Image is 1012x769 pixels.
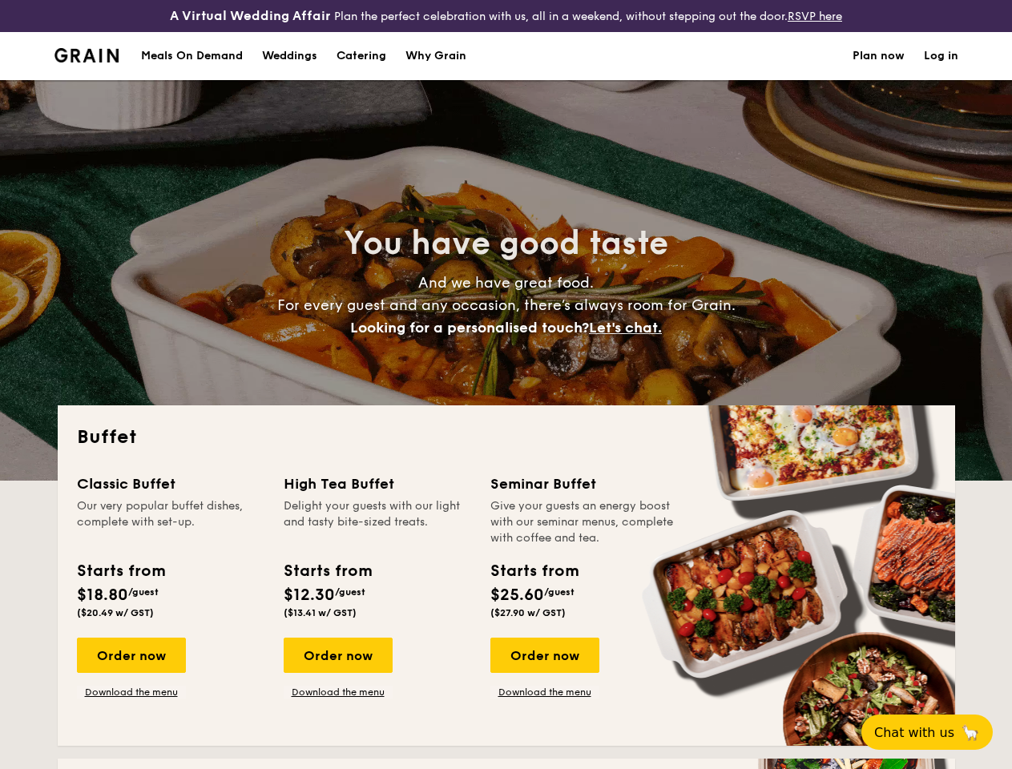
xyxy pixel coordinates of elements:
span: ($13.41 w/ GST) [284,607,357,618]
a: Download the menu [77,686,186,699]
span: ($20.49 w/ GST) [77,607,154,618]
a: Plan now [853,32,905,80]
a: Download the menu [490,686,599,699]
button: Chat with us🦙 [861,715,993,750]
span: 🦙 [961,723,980,742]
div: Give your guests an energy boost with our seminar menus, complete with coffee and tea. [490,498,678,546]
div: Seminar Buffet [490,473,678,495]
a: Download the menu [284,686,393,699]
span: /guest [335,586,365,598]
div: Delight your guests with our light and tasty bite-sized treats. [284,498,471,546]
div: Order now [77,638,186,673]
div: Classic Buffet [77,473,264,495]
div: Starts from [77,559,164,583]
span: /guest [128,586,159,598]
div: Starts from [490,559,578,583]
a: Catering [327,32,396,80]
img: Grain [54,48,119,62]
div: Starts from [284,559,371,583]
h2: Buffet [77,425,936,450]
span: ($27.90 w/ GST) [490,607,566,618]
div: Our very popular buffet dishes, complete with set-up. [77,498,264,546]
a: Weddings [252,32,327,80]
span: Let's chat. [589,319,662,336]
span: Chat with us [874,725,954,740]
span: And we have great food. For every guest and any occasion, there’s always room for Grain. [277,274,736,336]
h4: A Virtual Wedding Affair [170,6,331,26]
h1: Catering [337,32,386,80]
span: $18.80 [77,586,128,605]
a: Log in [924,32,958,80]
div: High Tea Buffet [284,473,471,495]
span: Looking for a personalised touch? [350,319,589,336]
span: You have good taste [344,224,668,263]
span: /guest [544,586,575,598]
div: Weddings [262,32,317,80]
a: Logotype [54,48,119,62]
div: Why Grain [405,32,466,80]
span: $25.60 [490,586,544,605]
a: Why Grain [396,32,476,80]
div: Meals On Demand [141,32,243,80]
a: Meals On Demand [131,32,252,80]
div: Order now [490,638,599,673]
div: Order now [284,638,393,673]
div: Plan the perfect celebration with us, all in a weekend, without stepping out the door. [169,6,844,26]
a: RSVP here [788,10,842,23]
span: $12.30 [284,586,335,605]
